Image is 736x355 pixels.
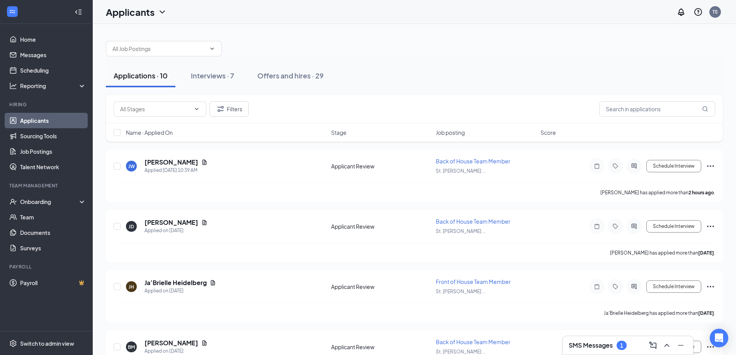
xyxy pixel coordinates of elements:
[620,342,623,349] div: 1
[201,340,207,346] svg: Document
[144,347,207,355] div: Applied on [DATE]
[20,32,86,47] a: Home
[209,46,215,52] svg: ChevronDown
[20,240,86,256] a: Surveys
[592,223,602,229] svg: Note
[257,71,324,80] div: Offers and hires · 29
[75,8,82,16] svg: Collapse
[436,129,465,136] span: Job posting
[541,129,556,136] span: Score
[210,280,216,286] svg: Document
[647,339,659,352] button: ComposeMessage
[129,284,134,290] div: JH
[706,161,715,171] svg: Ellipses
[629,163,639,169] svg: ActiveChat
[114,71,168,80] div: Applications · 10
[331,283,431,290] div: Applicant Review
[702,106,708,112] svg: MagnifyingGlass
[646,280,701,293] button: Schedule Interview
[436,289,486,294] span: St. [PERSON_NAME] ...
[20,225,86,240] a: Documents
[9,82,17,90] svg: Analysis
[9,198,17,206] svg: UserCheck
[20,128,86,144] a: Sourcing Tools
[712,8,718,15] div: TS
[611,223,620,229] svg: Tag
[629,284,639,290] svg: ActiveChat
[216,104,225,114] svg: Filter
[20,113,86,128] a: Applicants
[194,106,200,112] svg: ChevronDown
[694,7,703,17] svg: QuestionInfo
[144,166,207,174] div: Applied [DATE] 10:39 AM
[436,168,486,174] span: St. [PERSON_NAME] ...
[331,223,431,230] div: Applicant Review
[706,342,715,352] svg: Ellipses
[158,7,167,17] svg: ChevronDown
[706,282,715,291] svg: Ellipses
[144,227,207,234] div: Applied on [DATE]
[129,223,134,230] div: JD
[20,275,86,290] a: PayrollCrown
[677,7,686,17] svg: Notifications
[611,163,620,169] svg: Tag
[20,159,86,175] a: Talent Network
[646,220,701,233] button: Schedule Interview
[331,129,347,136] span: Stage
[209,101,249,117] button: Filter Filters
[436,338,510,345] span: Back of House Team Member
[604,310,715,316] p: Ja’Brielle Heidelberg has applied more than .
[706,222,715,231] svg: Ellipses
[128,163,135,170] div: JW
[8,8,16,15] svg: WorkstreamLogo
[710,329,728,347] div: Open Intercom Messenger
[9,182,85,189] div: Team Management
[144,158,198,166] h5: [PERSON_NAME]
[661,339,673,352] button: ChevronUp
[646,160,701,172] button: Schedule Interview
[128,344,135,350] div: BM
[20,144,86,159] a: Job Postings
[20,82,87,90] div: Reporting
[331,162,431,170] div: Applicant Review
[592,163,602,169] svg: Note
[120,105,190,113] input: All Stages
[610,250,715,256] p: [PERSON_NAME] has applied more than .
[662,341,671,350] svg: ChevronUp
[592,284,602,290] svg: Note
[648,341,658,350] svg: ComposeMessage
[9,340,17,347] svg: Settings
[436,158,510,165] span: Back of House Team Member
[20,47,86,63] a: Messages
[112,44,206,53] input: All Job Postings
[144,279,207,287] h5: Ja’Brielle Heidelberg
[9,263,85,270] div: Payroll
[599,101,715,117] input: Search in applications
[201,159,207,165] svg: Document
[144,218,198,227] h5: [PERSON_NAME]
[191,71,234,80] div: Interviews · 7
[9,101,85,108] div: Hiring
[688,190,714,195] b: 2 hours ago
[436,278,511,285] span: Front of House Team Member
[698,310,714,316] b: [DATE]
[126,129,173,136] span: Name · Applied On
[611,284,620,290] svg: Tag
[436,228,486,234] span: St. [PERSON_NAME] ...
[20,63,86,78] a: Scheduling
[20,198,80,206] div: Onboarding
[675,339,687,352] button: Minimize
[600,189,715,196] p: [PERSON_NAME] has applied more than .
[331,343,431,351] div: Applicant Review
[201,219,207,226] svg: Document
[569,341,613,350] h3: SMS Messages
[20,209,86,225] a: Team
[629,223,639,229] svg: ActiveChat
[698,250,714,256] b: [DATE]
[20,340,74,347] div: Switch to admin view
[144,287,216,295] div: Applied on [DATE]
[106,5,155,19] h1: Applicants
[676,341,685,350] svg: Minimize
[436,218,510,225] span: Back of House Team Member
[144,339,198,347] h5: [PERSON_NAME]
